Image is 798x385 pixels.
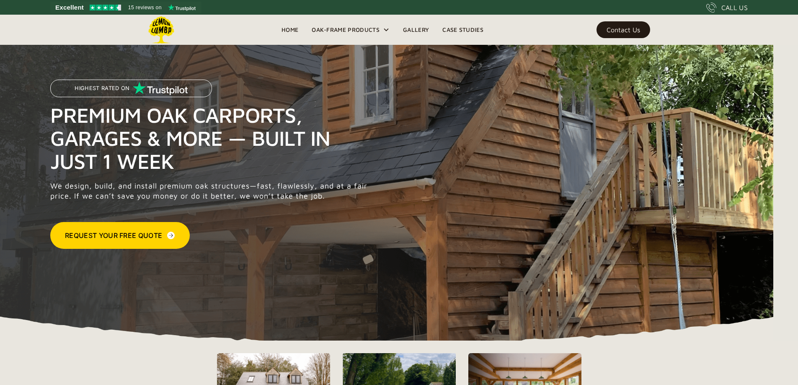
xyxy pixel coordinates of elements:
[275,23,305,36] a: Home
[607,27,640,33] div: Contact Us
[55,3,84,13] span: Excellent
[721,3,748,13] div: CALL US
[396,23,436,36] a: Gallery
[128,3,162,13] span: 15 reviews on
[90,5,121,10] img: Trustpilot 4.5 stars
[597,21,650,38] a: Contact Us
[312,25,380,35] div: Oak-Frame Products
[50,2,201,13] a: See Lemon Lumba reviews on Trustpilot
[50,181,372,201] p: We design, build, and install premium oak structures—fast, flawlessly, and at a fair price. If we...
[50,80,212,103] a: Highest Rated on
[50,103,372,173] h1: Premium Oak Carports, Garages & More — Built in Just 1 Week
[50,222,190,249] a: Request Your Free Quote
[305,15,396,45] div: Oak-Frame Products
[706,3,748,13] a: CALL US
[436,23,490,36] a: Case Studies
[168,4,196,11] img: Trustpilot logo
[65,230,162,240] div: Request Your Free Quote
[75,85,129,91] p: Highest Rated on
